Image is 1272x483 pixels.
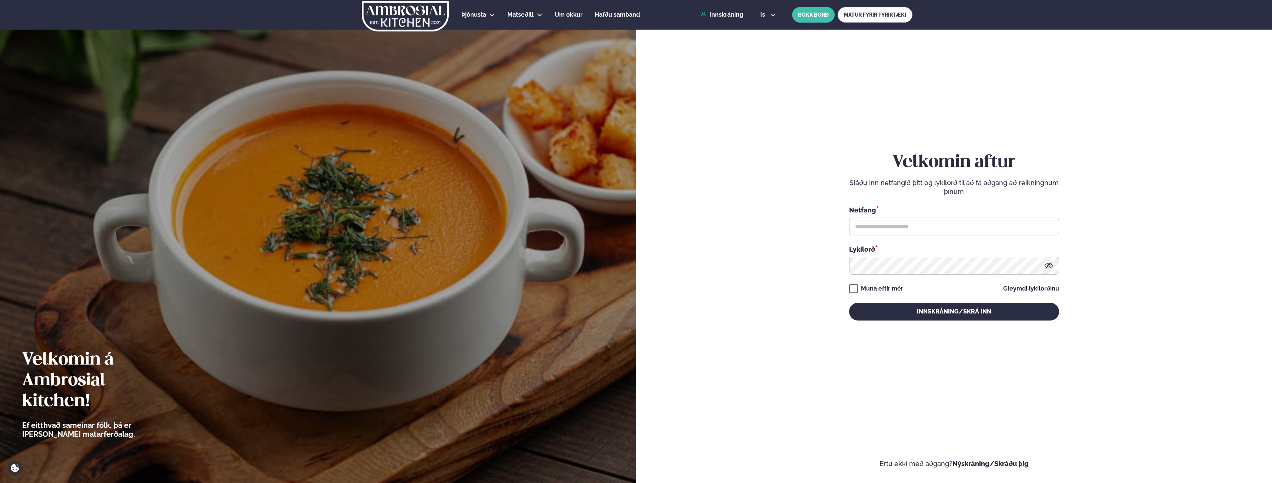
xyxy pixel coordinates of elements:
[555,10,582,19] a: Um okkur
[507,10,534,19] a: Matseðill
[1003,286,1059,292] a: Gleymdi lykilorðinu
[701,11,743,18] a: Innskráning
[595,10,640,19] a: Hafðu samband
[952,460,1029,467] a: Nýskráning/Skráðu þig
[461,11,486,18] span: Þjónusta
[658,459,1250,468] p: Ertu ekki með aðgang?
[760,12,767,18] span: is
[849,303,1059,321] button: Innskráning/Skrá inn
[792,7,835,23] button: BÓKA BORÐ
[849,205,1059,215] div: Netfang
[361,1,450,31] img: logo
[754,12,782,18] button: is
[838,7,912,23] a: MATUR FYRIR FYRIRTÆKI
[595,11,640,18] span: Hafðu samband
[849,152,1059,173] h2: Velkomin aftur
[555,11,582,18] span: Um okkur
[22,421,176,439] p: Ef eitthvað sameinar fólk, þá er [PERSON_NAME] matarferðalag.
[507,11,534,18] span: Matseðill
[7,460,23,476] a: Cookie settings
[461,10,486,19] a: Þjónusta
[22,350,176,412] h2: Velkomin á Ambrosial kitchen!
[849,244,1059,254] div: Lykilorð
[849,178,1059,196] p: Sláðu inn netfangið þitt og lykilorð til að fá aðgang að reikningnum þínum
